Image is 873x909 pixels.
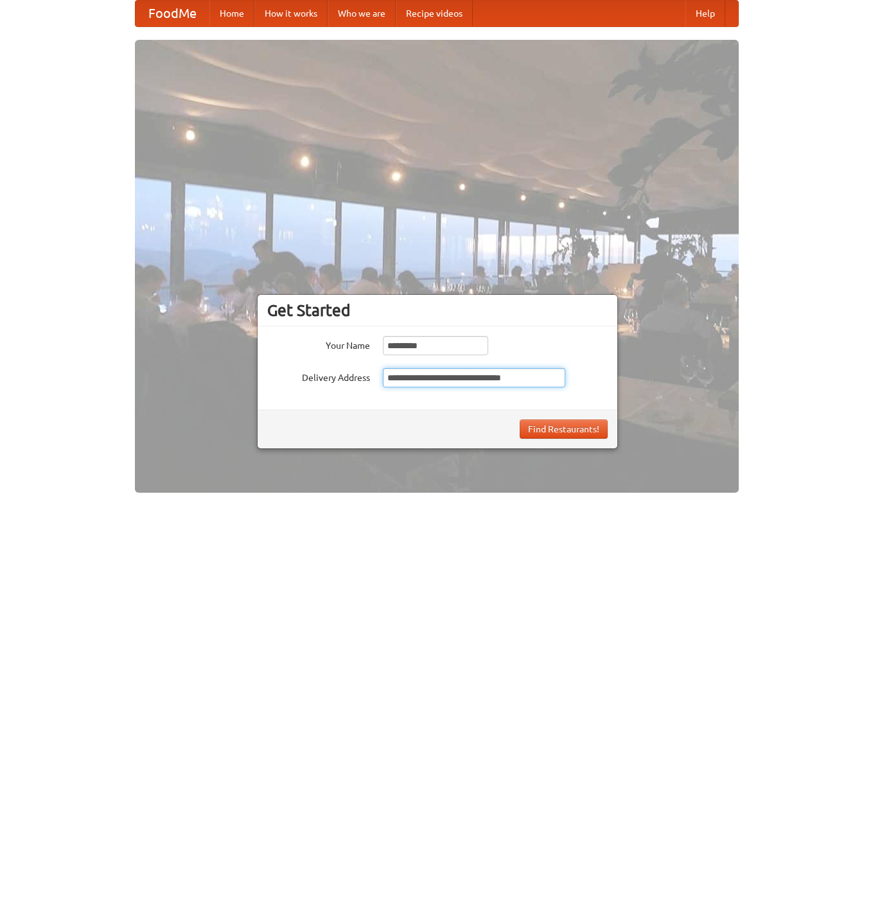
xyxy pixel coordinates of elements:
label: Delivery Address [267,368,370,384]
a: Home [209,1,254,26]
label: Your Name [267,336,370,352]
button: Find Restaurants! [520,419,608,439]
a: Who we are [328,1,396,26]
a: Recipe videos [396,1,473,26]
a: How it works [254,1,328,26]
a: FoodMe [136,1,209,26]
a: Help [685,1,725,26]
h3: Get Started [267,301,608,320]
